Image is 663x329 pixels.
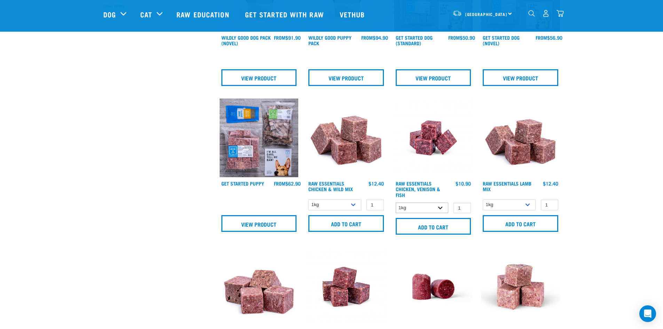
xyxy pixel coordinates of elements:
[396,36,433,44] a: Get Started Dog (Standard)
[448,35,475,40] div: $50.90
[396,182,440,196] a: Raw Essentials Chicken, Venison & Fish
[361,35,388,40] div: $94.90
[557,10,564,17] img: home-icon@2x.png
[307,99,386,178] img: Pile Of Cubed Chicken Wild Meat Mix
[221,69,297,86] a: View Product
[541,199,558,210] input: 1
[394,247,473,326] img: Raw Essentials Chicken Lamb Beef Bulk Minced Raw Dog Food Roll Unwrapped
[361,36,373,39] span: FROM
[366,199,384,210] input: 1
[483,182,531,190] a: Raw Essentials Lamb Mix
[481,99,560,178] img: ?1041 RE Lamb Mix 01
[274,181,301,186] div: $62.90
[238,0,333,28] a: Get started with Raw
[140,9,152,19] a: Cat
[448,36,460,39] span: FROM
[274,36,285,39] span: FROM
[542,10,550,17] img: user.png
[456,181,471,186] div: $10.90
[536,36,547,39] span: FROM
[452,10,462,16] img: van-moving.png
[308,69,384,86] a: View Product
[543,181,558,186] div: $12.40
[453,203,471,213] input: 1
[308,215,384,232] input: Add to cart
[221,182,264,185] a: Get Started Puppy
[483,36,520,44] a: Get Started Dog (Novel)
[528,10,535,17] img: home-icon-1@2x.png
[220,99,299,178] img: NPS Puppy Update
[274,182,285,185] span: FROM
[394,99,473,178] img: Chicken Venison mix 1655
[396,218,471,235] input: Add to cart
[481,247,560,326] img: Goat M Ix 38448
[483,69,558,86] a: View Product
[308,36,352,44] a: Wildly Good Puppy Pack
[639,305,656,322] div: Open Intercom Messenger
[103,9,116,19] a: Dog
[536,35,562,40] div: $56.90
[307,247,386,326] img: Venison Egg 1616
[369,181,384,186] div: $12.40
[274,35,301,40] div: $91.90
[483,215,558,232] input: Add to cart
[396,69,471,86] a: View Product
[308,182,353,190] a: Raw Essentials Chicken & Wild Mix
[220,247,299,326] img: 1113 RE Venison Mix 01
[169,0,238,28] a: Raw Education
[221,215,297,232] a: View Product
[333,0,374,28] a: Vethub
[221,36,271,44] a: Wildly Good Dog Pack (Novel)
[465,13,507,15] span: [GEOGRAPHIC_DATA]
